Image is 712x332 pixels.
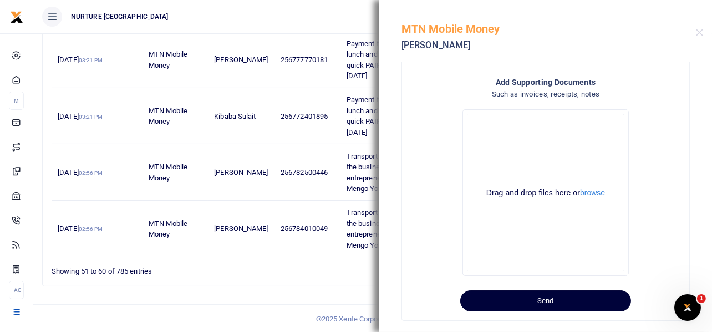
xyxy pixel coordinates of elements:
[674,294,701,321] iframe: Intercom live chat
[347,208,451,249] span: Transport refund for 40 tutors for the business mindset and entrepreneurship training at Mengo Yo...
[52,260,315,277] div: Showing 51 to 60 of 785 entries
[401,22,696,36] h5: MTN Mobile Money
[415,88,676,100] h4: Such as invoices, receipts, notes
[149,219,187,239] span: MTN Mobile Money
[281,56,328,64] span: 256777770181
[415,76,676,88] h4: Add supporting Documents
[214,56,268,64] span: [PERSON_NAME]
[10,11,23,24] img: logo-small
[79,226,103,232] small: 02:56 PM
[281,168,328,177] span: 256782500446
[347,152,451,193] span: Transport refund for 40 tutors for the business mindset and entrepreneurship training at Mengo Yo...
[281,112,328,120] span: 256772401895
[58,224,103,233] span: [DATE]
[58,112,103,120] span: [DATE]
[347,39,447,81] span: Payment for trainers facilitation lunch and transport during the quick PAIRs training support [DATE]
[281,224,328,233] span: 256784010049
[214,224,268,233] span: [PERSON_NAME]
[58,56,103,64] span: [DATE]
[10,12,23,21] a: logo-small logo-large logo-large
[696,29,703,36] button: Close
[9,281,24,299] li: Ac
[149,107,187,126] span: MTN Mobile Money
[149,163,187,182] span: MTN Mobile Money
[149,50,187,69] span: MTN Mobile Money
[580,189,605,197] button: browse
[214,168,268,177] span: [PERSON_NAME]
[9,92,24,110] li: M
[467,188,624,198] div: Drag and drop files here or
[214,112,256,120] span: Kibaba Sulait
[67,12,173,22] span: NURTURE [GEOGRAPHIC_DATA]
[462,109,629,276] div: File Uploader
[347,95,447,137] span: Payment for trainers facilitation lunch and transport during the quick PAIRs training support [DATE]
[79,114,103,120] small: 03:21 PM
[79,57,103,63] small: 03:21 PM
[460,290,631,311] button: Send
[401,40,696,51] h5: [PERSON_NAME]
[79,170,103,176] small: 02:56 PM
[58,168,103,177] span: [DATE]
[697,294,706,303] span: 1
